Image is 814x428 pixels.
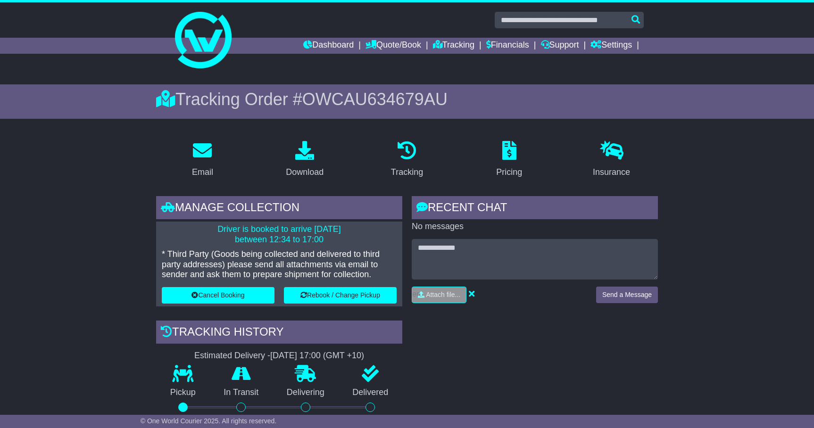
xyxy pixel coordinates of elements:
[593,166,630,179] div: Insurance
[590,38,632,54] a: Settings
[162,287,274,304] button: Cancel Booking
[596,287,658,303] button: Send a Message
[490,138,528,182] a: Pricing
[284,287,397,304] button: Rebook / Change Pickup
[412,196,658,222] div: RECENT CHAT
[385,138,429,182] a: Tracking
[156,89,658,109] div: Tracking Order #
[210,387,273,398] p: In Transit
[270,351,364,361] div: [DATE] 17:00 (GMT +10)
[391,166,423,179] div: Tracking
[273,387,339,398] p: Delivering
[302,90,448,109] span: OWCAU634679AU
[156,196,402,222] div: Manage collection
[339,387,403,398] p: Delivered
[365,38,421,54] a: Quote/Book
[156,387,210,398] p: Pickup
[496,166,522,179] div: Pricing
[280,138,330,182] a: Download
[156,351,402,361] div: Estimated Delivery -
[162,249,397,280] p: * Third Party (Goods being collected and delivered to third party addresses) please send all atta...
[186,138,219,182] a: Email
[162,224,397,245] p: Driver is booked to arrive [DATE] between 12:34 to 17:00
[286,166,324,179] div: Download
[486,38,529,54] a: Financials
[156,321,402,346] div: Tracking history
[192,166,213,179] div: Email
[303,38,354,54] a: Dashboard
[587,138,636,182] a: Insurance
[412,222,658,232] p: No messages
[433,38,474,54] a: Tracking
[141,417,277,425] span: © One World Courier 2025. All rights reserved.
[541,38,579,54] a: Support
